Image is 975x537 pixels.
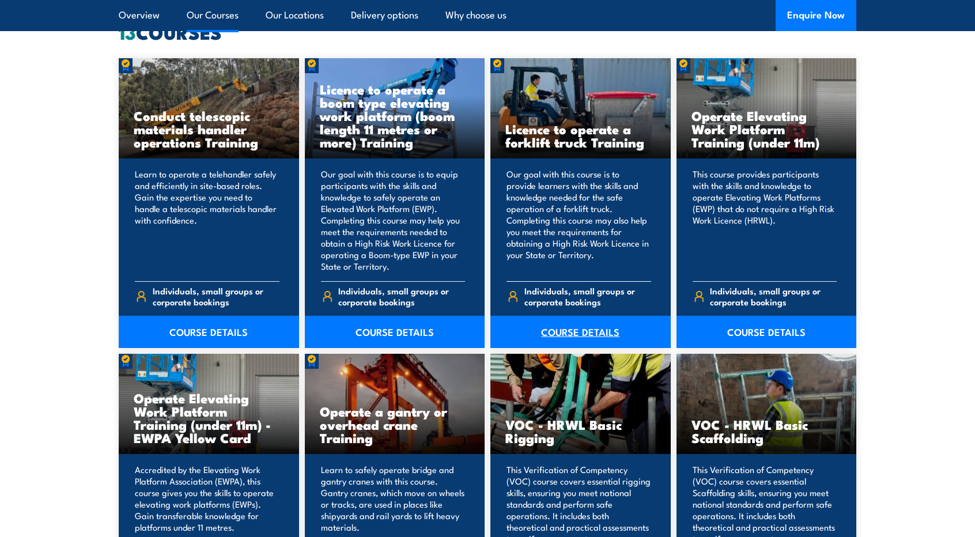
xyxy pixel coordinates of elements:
[321,168,466,272] p: Our goal with this course is to equip participants with the skills and knowledge to safely operat...
[710,285,837,307] span: Individuals, small groups or corporate bookings
[693,168,837,272] p: This course provides participants with the skills and knowledge to operate Elevating Work Platfor...
[305,316,485,348] a: COURSE DETAILS
[135,168,279,272] p: Learn to operate a telehandler safely and efficiently in site-based roles. Gain the expertise you...
[134,109,284,149] h3: Conduct telescopic materials handler operations Training
[691,109,842,149] h3: Operate Elevating Work Platform Training (under 11m)
[119,316,299,348] a: COURSE DETAILS
[505,122,656,149] h3: Licence to operate a forklift truck Training
[507,168,651,272] p: Our goal with this course is to provide learners with the skills and knowledge needed for the saf...
[490,316,671,348] a: COURSE DETAILS
[524,285,651,307] span: Individuals, small groups or corporate bookings
[119,24,856,40] h2: COURSES
[134,391,284,444] h3: Operate Elevating Work Platform Training (under 11m) - EWPA Yellow Card
[338,285,465,307] span: Individuals, small groups or corporate bookings
[505,418,656,444] h3: VOC - HRWL Basic Rigging
[320,82,470,149] h3: Licence to operate a boom type elevating work platform (boom length 11 metres or more) Training
[153,285,279,307] span: Individuals, small groups or corporate bookings
[677,316,857,348] a: COURSE DETAILS
[320,404,470,444] h3: Operate a gantry or overhead crane Training
[119,17,136,46] strong: 13
[691,418,842,444] h3: VOC - HRWL Basic Scaffolding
